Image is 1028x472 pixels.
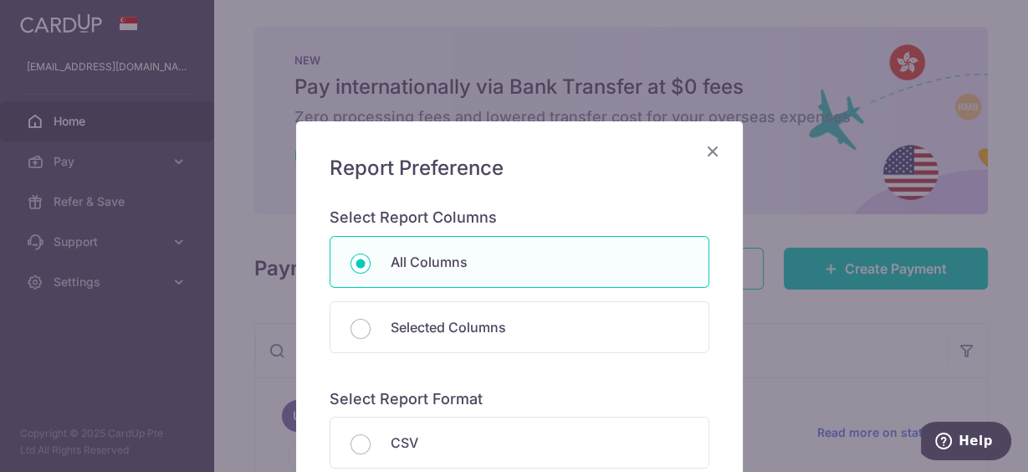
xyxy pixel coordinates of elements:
h6: Select Report Columns [330,208,709,228]
button: Close [703,141,723,162]
p: All Columns [391,252,688,272]
h5: Report Preference [330,155,709,182]
h6: Select Report Format [330,390,709,409]
p: Selected Columns [391,317,688,337]
iframe: Opens a widget where you can find more information [921,422,1011,464]
p: CSV [391,433,688,453]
